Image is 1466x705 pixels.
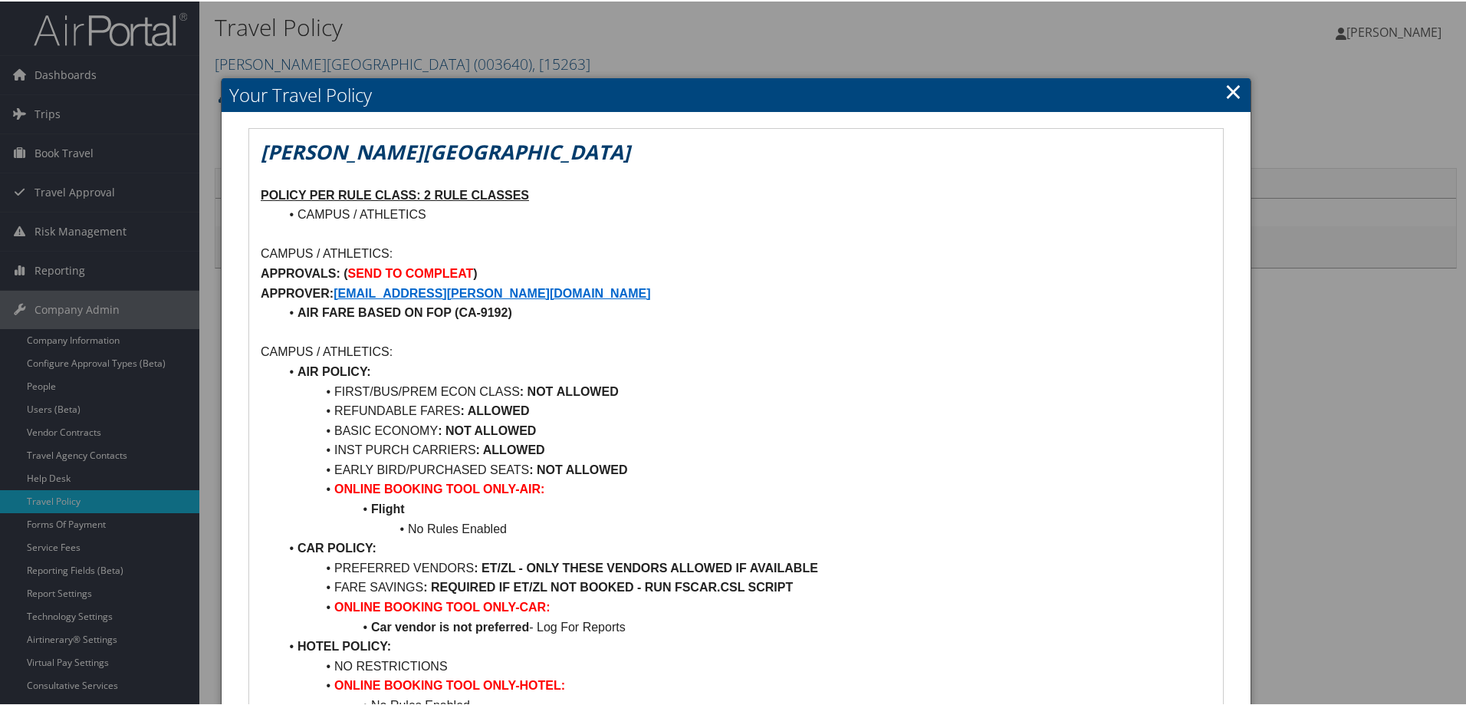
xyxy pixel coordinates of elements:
strong: AIR POLICY: [297,364,371,377]
li: FIRST/BUS/PREM ECON CLASS [279,381,1211,400]
strong: ALLOWED [557,384,619,397]
u: POLICY PER RULE CLASS: 2 RULE CLASSES [261,187,529,200]
strong: ET/ZL - ONLY THESE VENDORS ALLOWED IF AVAILABLE [482,560,818,573]
h2: Your Travel Policy [222,77,1251,110]
strong: : NOT [520,384,554,397]
strong: ONLINE BOOKING TOOL ONLY-HOTEL: [334,677,565,690]
strong: : NOT ALLOWED [529,462,627,475]
strong: Car vendor is not preferred [371,619,529,632]
li: EARLY BIRD/PURCHASED SEATS [279,459,1211,479]
li: - Log For Reports [279,616,1211,636]
li: FARE SAVINGS [279,576,1211,596]
a: Close [1224,74,1242,105]
strong: APPROVALS: [261,265,340,278]
li: CAMPUS / ATHLETICS [279,203,1211,223]
strong: CAR POLICY: [297,540,376,553]
strong: : [474,560,478,573]
li: REFUNDABLE FARES [279,400,1211,420]
a: [EMAIL_ADDRESS][PERSON_NAME][DOMAIN_NAME] [334,285,650,298]
p: CAMPUS / ATHLETICS: [261,341,1211,361]
strong: ( [343,265,347,278]
strong: SEND TO COMPLEAT [348,265,474,278]
strong: : ALLOWED [476,442,545,455]
strong: HOTEL POLICY: [297,638,391,651]
strong: : ALLOWED [460,403,529,416]
strong: : REQUIRED IF ET/ZL NOT BOOKED - RUN FSCAR.CSL SCRIPT [423,579,793,592]
strong: ONLINE BOOKING TOOL ONLY-AIR: [334,481,544,494]
li: NO RESTRICTIONS [279,655,1211,675]
strong: ) [473,265,477,278]
p: CAMPUS / ATHLETICS: [261,242,1211,262]
li: INST PURCH CARRIERS [279,439,1211,459]
em: [PERSON_NAME][GEOGRAPHIC_DATA] [261,137,630,164]
li: BASIC ECONOMY [279,420,1211,440]
li: No Rules Enabled [279,518,1211,538]
strong: APPROVER: [261,285,334,298]
strong: Flight [371,501,405,514]
li: PREFERRED VENDORS [279,557,1211,577]
strong: : NOT ALLOWED [438,423,536,436]
strong: ONLINE BOOKING TOOL ONLY-CAR: [334,599,551,612]
strong: AIR FARE BASED ON FOP (CA-9192) [297,305,512,318]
